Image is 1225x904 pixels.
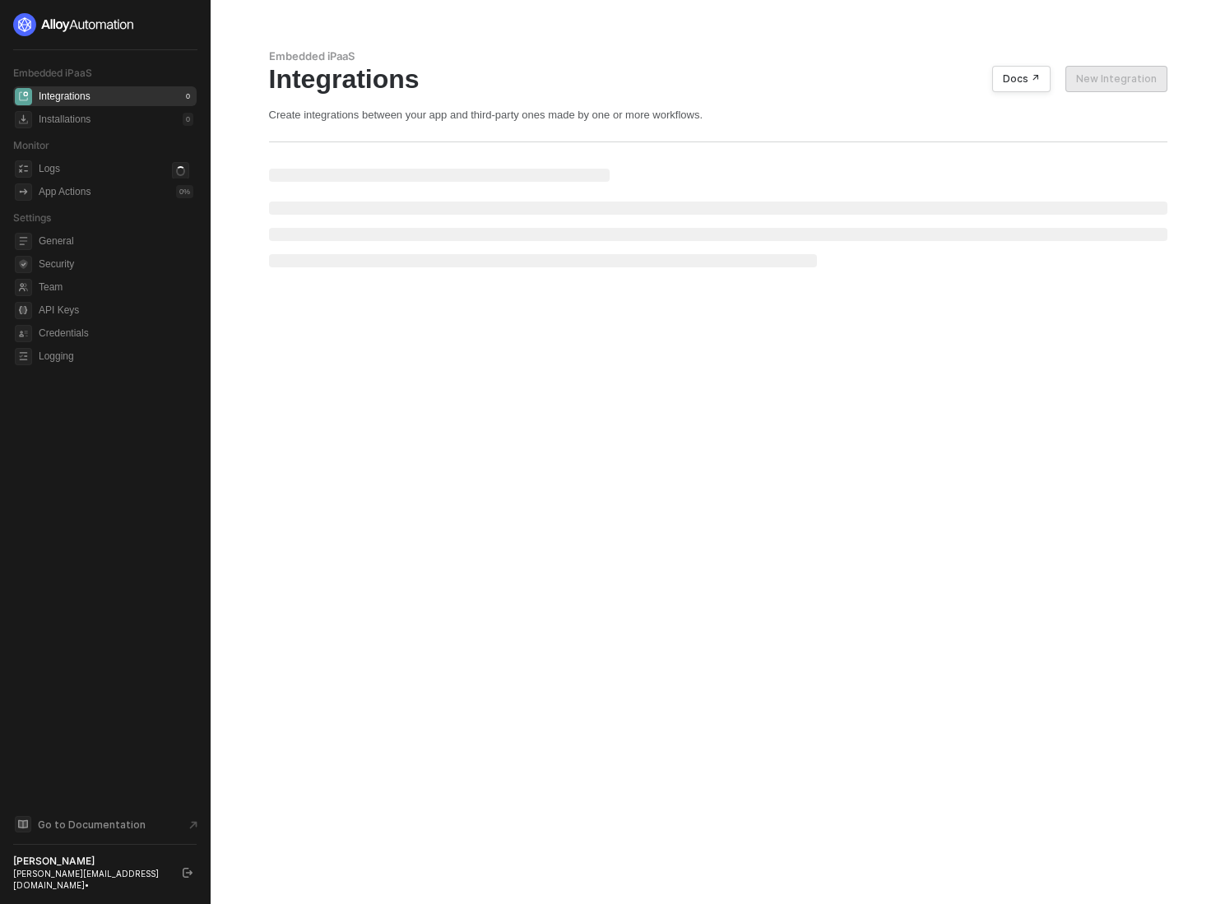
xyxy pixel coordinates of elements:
div: [PERSON_NAME] [13,855,168,868]
div: Logs [39,162,60,176]
span: team [15,279,32,296]
span: Security [39,254,193,274]
span: Logging [39,346,193,366]
button: Docs ↗ [992,66,1051,92]
div: [PERSON_NAME][EMAIL_ADDRESS][DOMAIN_NAME] • [13,868,168,891]
span: credentials [15,325,32,342]
span: General [39,231,193,251]
div: Installations [39,113,90,127]
div: Create integrations between your app and third-party ones made by one or more workflows. [269,108,1167,122]
div: Embedded iPaaS [269,49,1167,63]
span: installations [15,111,32,128]
div: 0 [183,113,193,126]
span: logging [15,348,32,365]
span: documentation [15,816,31,832]
div: Docs ↗ [1003,72,1040,86]
span: integrations [15,88,32,105]
div: 0 % [176,185,193,198]
span: logout [183,868,193,878]
span: Embedded iPaaS [13,67,92,79]
button: New Integration [1065,66,1167,92]
span: icon-loader [172,162,189,179]
div: Integrations [39,90,90,104]
a: logo [13,13,197,36]
img: logo [13,13,135,36]
span: icon-app-actions [15,183,32,201]
span: api-key [15,302,32,319]
div: Integrations [269,63,1167,95]
span: Settings [13,211,51,224]
span: Team [39,277,193,297]
span: Monitor [13,139,49,151]
span: API Keys [39,300,193,320]
span: security [15,256,32,273]
div: 0 [183,90,193,103]
span: Credentials [39,323,193,343]
div: App Actions [39,185,90,199]
span: document-arrow [185,817,202,833]
span: Go to Documentation [38,818,146,832]
a: Knowledge Base [13,814,197,834]
span: general [15,233,32,250]
span: icon-logs [15,160,32,178]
